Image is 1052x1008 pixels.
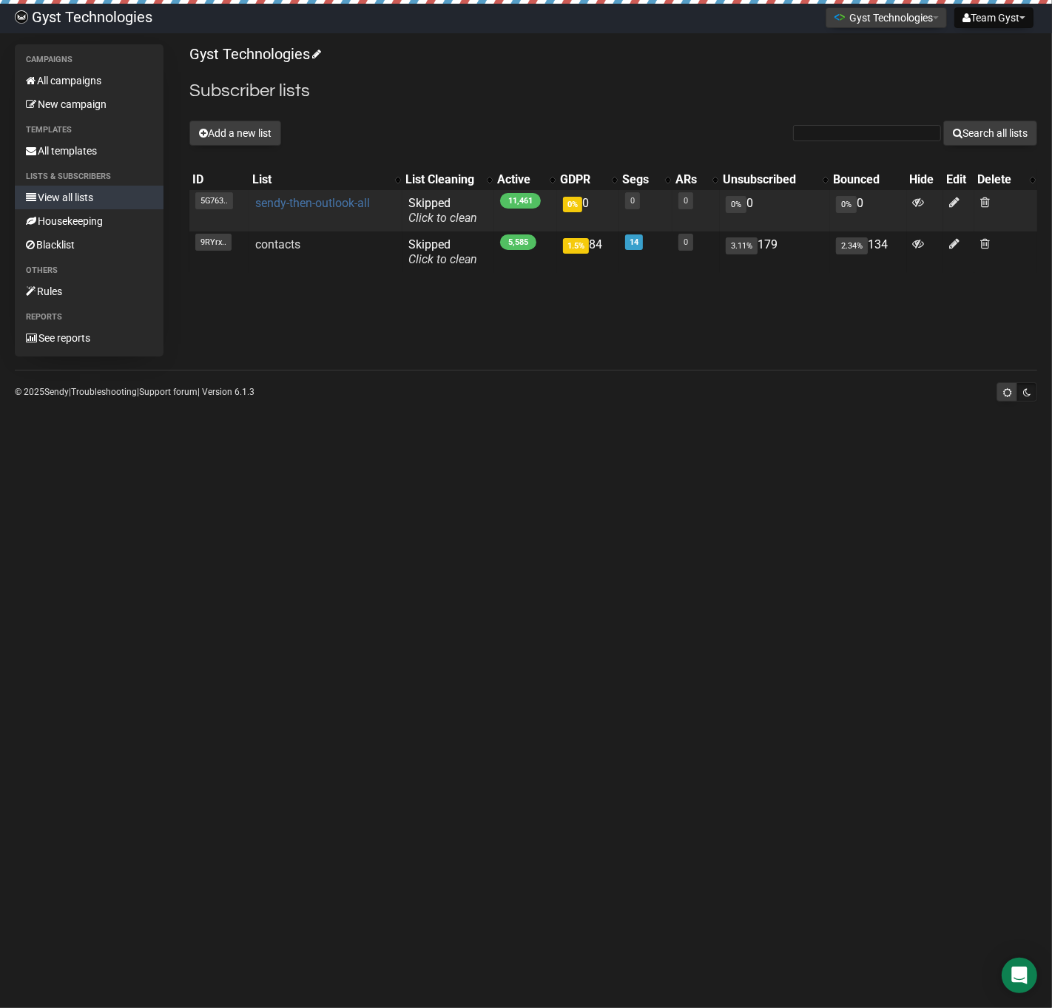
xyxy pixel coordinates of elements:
[726,237,758,254] span: 3.11%
[830,190,907,231] td: 0
[15,280,163,303] a: Rules
[630,196,635,206] a: 0
[252,172,388,187] div: List
[15,233,163,257] a: Blacklist
[15,186,163,209] a: View all lists
[563,197,582,212] span: 0%
[189,169,249,190] th: ID: No sort applied, sorting is disabled
[500,234,536,250] span: 5,585
[15,209,163,233] a: Housekeeping
[195,234,232,251] span: 9RYrx..
[684,237,688,247] a: 0
[195,192,233,209] span: 5G763..
[726,196,746,213] span: 0%
[189,45,319,63] a: Gyst Technologies
[494,169,558,190] th: Active: No sort applied, activate to apply an ascending sort
[720,190,830,231] td: 0
[15,262,163,280] li: Others
[836,196,857,213] span: 0%
[15,92,163,116] a: New campaign
[830,231,907,273] td: 134
[1002,958,1037,993] div: Open Intercom Messenger
[675,172,705,187] div: ARs
[408,237,477,266] span: Skipped
[946,172,971,187] div: Edit
[189,121,281,146] button: Add a new list
[830,169,907,190] th: Bounced: No sort applied, sorting is disabled
[557,190,618,231] td: 0
[15,69,163,92] a: All campaigns
[139,387,198,397] a: Support forum
[15,384,254,400] p: © 2025 | | | Version 6.1.3
[907,169,944,190] th: Hide: No sort applied, sorting is disabled
[192,172,246,187] div: ID
[833,172,904,187] div: Bounced
[723,172,815,187] div: Unsubscribed
[720,169,830,190] th: Unsubscribed: No sort applied, activate to apply an ascending sort
[834,11,846,23] img: 1.png
[977,172,1022,187] div: Delete
[943,121,1037,146] button: Search all lists
[954,7,1034,28] button: Team Gyst
[189,78,1037,104] h2: Subscriber lists
[15,168,163,186] li: Lists & subscribers
[720,231,830,273] td: 179
[44,387,69,397] a: Sendy
[557,169,618,190] th: GDPR: No sort applied, activate to apply an ascending sort
[630,237,638,247] a: 14
[249,169,402,190] th: List: No sort applied, activate to apply an ascending sort
[622,172,658,187] div: Segs
[497,172,543,187] div: Active
[974,169,1037,190] th: Delete: No sort applied, activate to apply an ascending sort
[15,139,163,163] a: All templates
[71,387,137,397] a: Troubleshooting
[500,193,541,209] span: 11,461
[836,237,868,254] span: 2.34%
[15,51,163,69] li: Campaigns
[563,238,589,254] span: 1.5%
[15,121,163,139] li: Templates
[408,211,477,225] a: Click to clean
[408,252,477,266] a: Click to clean
[408,196,477,225] span: Skipped
[619,169,672,190] th: Segs: No sort applied, activate to apply an ascending sort
[255,196,370,210] a: sendy-then-outlook-all
[826,7,947,28] button: Gyst Technologies
[15,308,163,326] li: Reports
[560,172,604,187] div: GDPR
[684,196,688,206] a: 0
[402,169,494,190] th: List Cleaning: No sort applied, activate to apply an ascending sort
[15,10,28,24] img: 4bbcbfc452d929a90651847d6746e700
[943,169,974,190] th: Edit: No sort applied, sorting is disabled
[15,326,163,350] a: See reports
[672,169,720,190] th: ARs: No sort applied, activate to apply an ascending sort
[557,231,618,273] td: 84
[255,237,300,251] a: contacts
[910,172,941,187] div: Hide
[405,172,479,187] div: List Cleaning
